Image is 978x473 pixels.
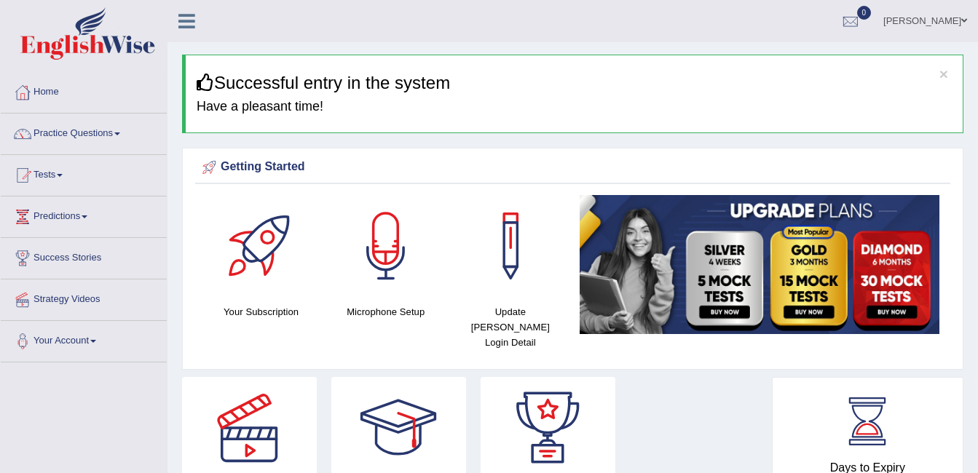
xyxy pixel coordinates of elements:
h4: Have a pleasant time! [197,100,952,114]
a: Strategy Videos [1,279,167,316]
img: small5.jpg [580,195,939,334]
a: Success Stories [1,238,167,274]
h4: Microphone Setup [331,304,441,319]
a: Practice Questions [1,114,167,150]
div: Getting Started [199,156,947,178]
a: Predictions [1,196,167,233]
span: 0 [857,6,872,20]
h4: Update [PERSON_NAME] Login Detail [455,304,565,350]
a: Your Account [1,321,167,357]
h3: Successful entry in the system [197,73,952,92]
a: Tests [1,155,167,191]
button: × [939,66,948,82]
a: Home [1,72,167,108]
h4: Your Subscription [206,304,316,319]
